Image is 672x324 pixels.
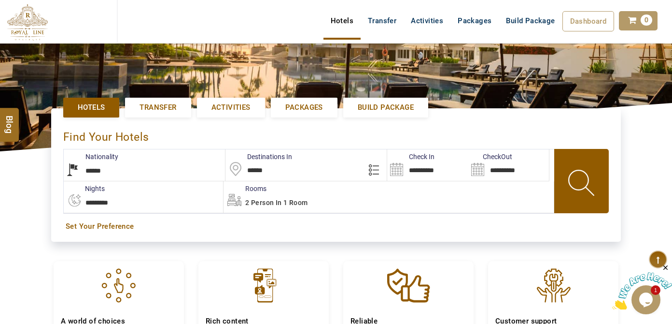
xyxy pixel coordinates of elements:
a: Activities [197,98,265,118]
img: The Royal Line Holidays [7,4,48,41]
input: Search [468,149,549,181]
a: Packages [450,11,499,30]
span: 0 [641,15,652,26]
span: 2 Person in 1 Room [245,199,308,206]
span: Blog [3,116,16,124]
a: Hotels [323,11,361,30]
span: Activities [211,103,251,113]
label: Check In [387,152,434,162]
a: Build Package [343,98,428,118]
label: Destinations In [225,152,292,162]
a: Set Your Preference [66,221,606,232]
a: Packages [271,98,337,118]
div: Find Your Hotels [63,120,609,149]
label: CheckOut [468,152,512,162]
span: Hotels [78,103,105,113]
span: Transfer [140,103,176,113]
iframe: chat widget [612,264,672,309]
label: Rooms [224,184,266,193]
a: Transfer [125,98,191,118]
a: Hotels [63,98,119,118]
label: nights [63,184,105,193]
a: Transfer [361,11,404,30]
label: Nationality [64,152,118,162]
a: Build Package [499,11,562,30]
span: Dashboard [570,17,607,26]
a: 0 [619,11,658,30]
input: Search [387,149,468,181]
span: Build Package [358,103,414,113]
a: Activities [404,11,450,30]
span: Packages [285,103,323,113]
